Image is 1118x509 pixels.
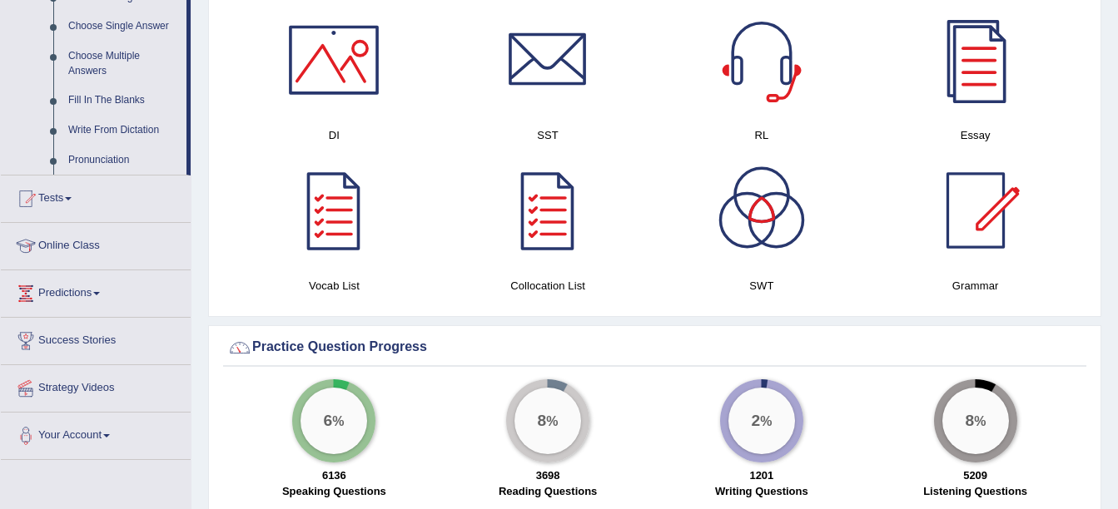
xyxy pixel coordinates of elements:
[61,86,186,116] a: Fill In The Blanks
[1,365,191,407] a: Strategy Videos
[536,469,560,482] strong: 3698
[1,223,191,264] a: Online Class
[1,175,191,217] a: Tests
[61,42,186,86] a: Choose Multiple Answers
[282,483,386,499] label: Speaking Questions
[227,335,1082,360] div: Practice Question Progress
[322,469,346,482] strong: 6136
[450,277,647,294] h4: Collocation List
[751,412,760,430] big: 2
[61,116,186,146] a: Write From Dictation
[715,483,808,499] label: Writing Questions
[236,126,433,144] h4: DI
[877,126,1074,144] h4: Essay
[663,277,861,294] h4: SWT
[514,388,581,454] div: %
[942,388,1009,454] div: %
[923,483,1027,499] label: Listening Questions
[301,388,367,454] div: %
[965,412,974,430] big: 8
[963,469,987,482] strong: 5209
[1,413,191,454] a: Your Account
[236,277,433,294] h4: Vocab List
[1,318,191,359] a: Success Stories
[877,277,1074,294] h4: Grammar
[324,412,333,430] big: 6
[538,412,547,430] big: 8
[663,126,861,144] h4: RL
[749,469,773,482] strong: 1201
[499,483,597,499] label: Reading Questions
[728,388,795,454] div: %
[1,270,191,312] a: Predictions
[450,126,647,144] h4: SST
[61,12,186,42] a: Choose Single Answer
[61,146,186,175] a: Pronunciation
